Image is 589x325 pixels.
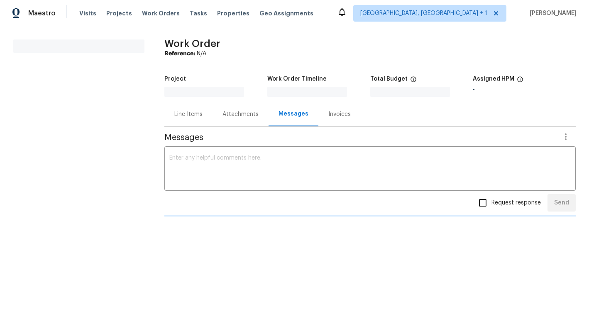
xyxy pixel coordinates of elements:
[473,76,514,82] h5: Assigned HPM
[267,76,327,82] h5: Work Order Timeline
[473,87,576,93] div: -
[517,76,523,87] span: The hpm assigned to this work order.
[526,9,577,17] span: [PERSON_NAME]
[142,9,180,17] span: Work Orders
[410,76,417,87] span: The total cost of line items that have been proposed by Opendoor. This sum includes line items th...
[28,9,56,17] span: Maestro
[190,10,207,16] span: Tasks
[164,39,220,49] span: Work Order
[370,76,408,82] h5: Total Budget
[279,110,308,118] div: Messages
[328,110,351,118] div: Invoices
[79,9,96,17] span: Visits
[106,9,132,17] span: Projects
[491,199,541,207] span: Request response
[164,49,576,58] div: N/A
[222,110,259,118] div: Attachments
[259,9,313,17] span: Geo Assignments
[164,133,556,142] span: Messages
[164,51,195,57] b: Reference:
[217,9,249,17] span: Properties
[360,9,487,17] span: [GEOGRAPHIC_DATA], [GEOGRAPHIC_DATA] + 1
[164,76,186,82] h5: Project
[174,110,203,118] div: Line Items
